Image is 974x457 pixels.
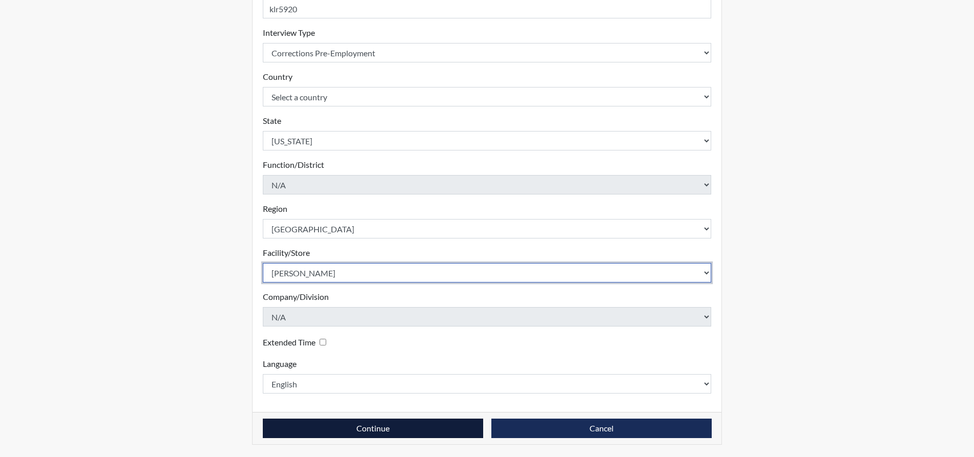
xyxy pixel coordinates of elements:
[263,71,292,83] label: Country
[263,336,315,349] label: Extended Time
[491,419,712,438] button: Cancel
[263,335,330,350] div: Checking this box will provide the interviewee with an accomodation of extra time to answer each ...
[263,115,281,127] label: State
[263,419,483,438] button: Continue
[263,27,315,39] label: Interview Type
[263,358,297,370] label: Language
[263,291,329,303] label: Company/Division
[263,203,287,215] label: Region
[263,247,310,259] label: Facility/Store
[263,159,324,171] label: Function/District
